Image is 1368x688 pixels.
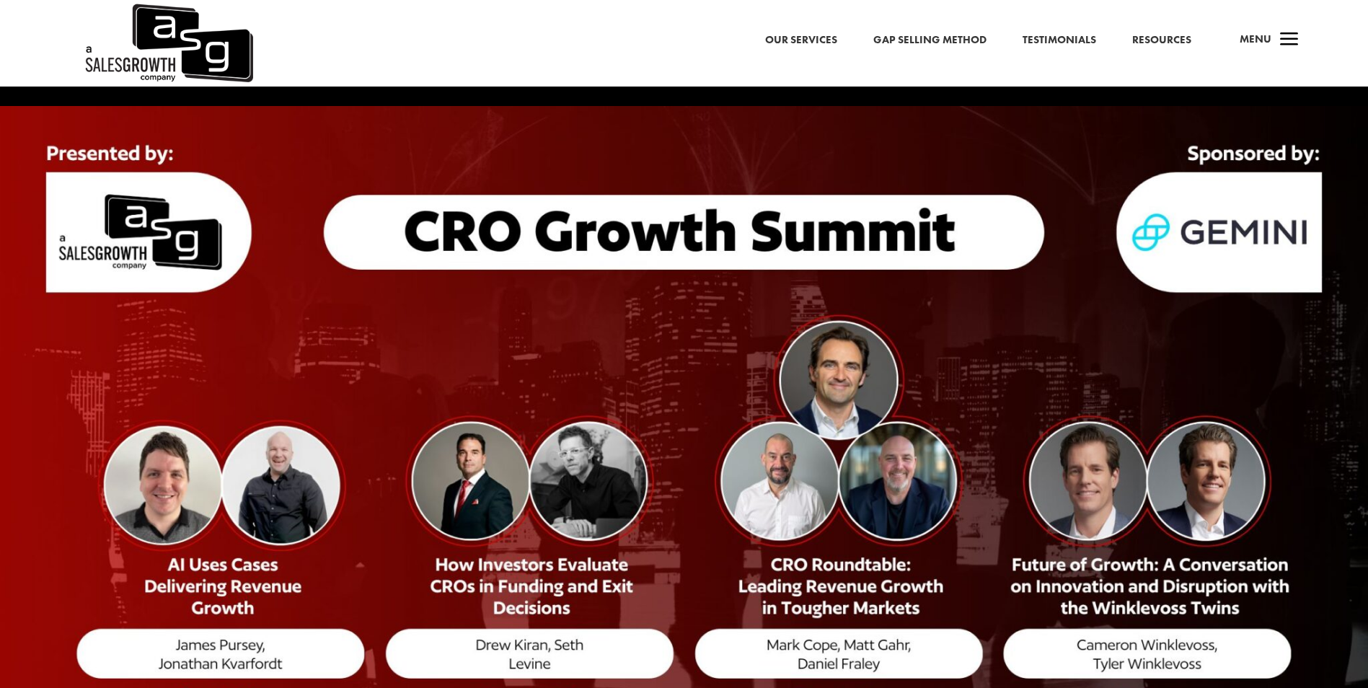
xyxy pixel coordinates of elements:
[1132,31,1191,50] a: Resources
[1275,26,1304,55] span: a
[1240,32,1271,46] span: Menu
[765,31,837,50] a: Our Services
[873,31,987,50] a: Gap Selling Method
[1023,31,1096,50] a: Testimonials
